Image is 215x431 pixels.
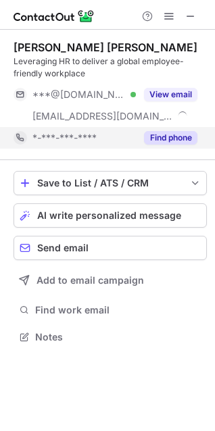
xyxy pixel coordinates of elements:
[14,301,207,320] button: Find work email
[32,110,173,122] span: [EMAIL_ADDRESS][DOMAIN_NAME]
[37,178,183,188] div: Save to List / ATS / CRM
[37,275,144,286] span: Add to email campaign
[14,41,197,54] div: [PERSON_NAME] [PERSON_NAME]
[35,304,201,316] span: Find work email
[14,203,207,228] button: AI write personalized message
[14,171,207,195] button: save-profile-one-click
[32,88,126,101] span: ***@[DOMAIN_NAME]
[37,243,89,253] span: Send email
[35,331,201,343] span: Notes
[14,8,95,24] img: ContactOut v5.3.10
[14,328,207,347] button: Notes
[144,131,197,145] button: Reveal Button
[14,55,207,80] div: Leveraging HR to deliver a global employee-friendly workplace
[14,268,207,293] button: Add to email campaign
[144,88,197,101] button: Reveal Button
[37,210,181,221] span: AI write personalized message
[14,236,207,260] button: Send email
